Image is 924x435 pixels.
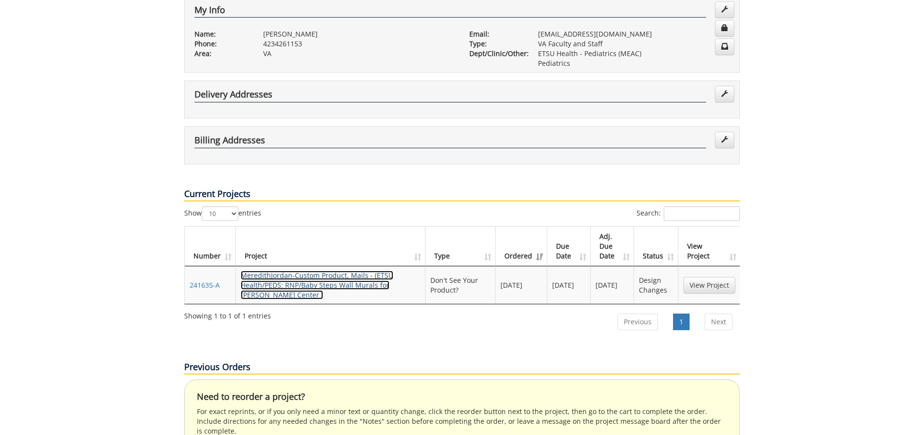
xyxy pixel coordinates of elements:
[715,20,734,37] a: Change Password
[184,188,740,201] p: Current Projects
[547,266,591,304] td: [DATE]
[547,227,591,266] th: Due Date: activate to sort column ascending
[538,59,730,68] p: Pediatrics
[197,392,727,402] h4: Need to reorder a project?
[715,132,734,148] a: Edit Addresses
[636,206,740,221] label: Search:
[591,266,634,304] td: [DATE]
[184,206,261,221] label: Show entries
[184,307,271,321] div: Showing 1 to 1 of 1 entries
[469,39,523,49] p: Type:
[538,39,730,49] p: VA Faculty and Staff
[194,39,249,49] p: Phone:
[469,49,523,59] p: Dept/Clinic/Other:
[634,227,678,266] th: Status: activate to sort column ascending
[425,227,496,266] th: Type: activate to sort column ascending
[236,227,425,266] th: Project: activate to sort column ascending
[194,49,249,59] p: Area:
[664,206,740,221] input: Search:
[202,206,238,221] select: Showentries
[538,49,730,59] p: ETSU Health - Pediatrics (MEAC)
[194,136,706,148] h4: Billing Addresses
[241,271,393,299] a: MeredithJordan-Custom Product, Mails - (ETSU Health/PEDS: RNP/Baby Steps Wall Murals for [PERSON_...
[496,227,547,266] th: Ordered: activate to sort column ascending
[705,314,732,330] a: Next
[194,5,706,18] h4: My Info
[496,266,547,304] td: [DATE]
[715,1,734,18] a: Edit Info
[617,314,658,330] a: Previous
[194,90,706,102] h4: Delivery Addresses
[469,29,523,39] p: Email:
[673,314,690,330] a: 1
[425,266,496,304] td: Don't See Your Product?
[715,86,734,102] a: Edit Addresses
[263,49,455,59] p: VA
[194,29,249,39] p: Name:
[634,266,678,304] td: Design Changes
[538,29,730,39] p: [EMAIL_ADDRESS][DOMAIN_NAME]
[683,277,735,294] a: View Project
[678,227,740,266] th: View Project: activate to sort column ascending
[263,39,455,49] p: 4234261153
[184,361,740,375] p: Previous Orders
[715,39,734,55] a: Change Communication Preferences
[263,29,455,39] p: [PERSON_NAME]
[591,227,634,266] th: Adj. Due Date: activate to sort column ascending
[185,227,236,266] th: Number: activate to sort column ascending
[190,280,220,290] a: 241635-A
